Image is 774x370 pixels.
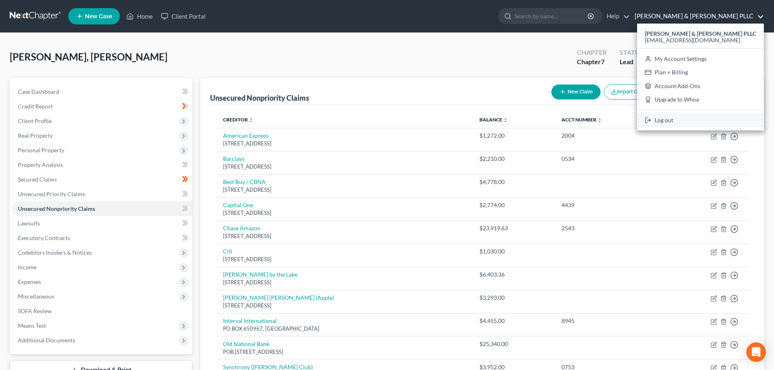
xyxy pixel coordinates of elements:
i: unfold_more [249,118,254,123]
a: Creditor unfold_more [223,117,254,123]
a: Acct Number unfold_more [562,117,602,123]
a: Client Portal [157,9,210,24]
a: Upgrade to Whoa [637,93,764,107]
a: [PERSON_NAME] & [PERSON_NAME] PLLC [631,9,764,24]
div: [PERSON_NAME] & [PERSON_NAME] PLLC [637,24,764,130]
span: Miscellaneous [18,293,54,300]
div: $1,030.00 [479,247,549,255]
div: 2004 [562,132,655,140]
div: 0534 [562,155,655,163]
div: [STREET_ADDRESS] [223,279,466,286]
a: Unsecured Priority Claims [11,187,192,201]
a: My Account Settings [637,52,764,66]
i: unfold_more [597,118,602,123]
span: Real Property [18,132,53,139]
span: Personal Property [18,147,64,154]
div: $3,293.00 [479,294,549,302]
div: [STREET_ADDRESS] [223,140,466,147]
div: Unsecured Nonpriority Claims [210,93,309,103]
a: Account Add-Ons [637,79,764,93]
a: American Express [223,132,269,139]
span: Credit Report [18,103,53,110]
div: [STREET_ADDRESS] [223,232,466,240]
span: Codebtors Insiders & Notices [18,249,92,256]
a: Property Analysis [11,158,192,172]
a: Home [122,9,157,24]
div: $4,778.00 [479,178,549,186]
a: Lawsuits [11,216,192,231]
a: Help [603,9,630,24]
div: $25,340.00 [479,340,549,348]
span: Income [18,264,37,270]
a: Unsecured Nonpriority Claims [11,201,192,216]
a: Best Buy / CBNA [223,178,266,185]
div: Status [620,48,644,57]
span: [EMAIL_ADDRESS][DOMAIN_NAME] [645,37,740,43]
span: SOFA Review [18,307,52,314]
div: 8945 [562,317,655,325]
div: [STREET_ADDRESS] [223,163,466,171]
a: Balance unfold_more [479,117,508,123]
a: Interval International [223,317,277,324]
div: [STREET_ADDRESS] [223,302,466,309]
i: unfold_more [503,118,508,123]
div: $2,774.00 [479,201,549,209]
div: 4439 [562,201,655,209]
span: Additional Documents [18,337,75,344]
a: Chase Amazon [223,225,260,232]
span: [PERSON_NAME], [PERSON_NAME] [10,51,167,63]
span: Case Dashboard [18,88,59,95]
a: Plan + Billing [637,65,764,79]
div: 2543 [562,224,655,232]
span: Unsecured Priority Claims [18,190,85,197]
a: Old National Bank [223,340,269,347]
a: Citi [223,248,232,255]
div: PO BOX 650967, [GEOGRAPHIC_DATA] [223,325,466,333]
a: Barclays [223,155,245,162]
a: Captial One [223,201,253,208]
span: Means Test [18,322,46,329]
span: Expenses [18,278,41,285]
div: [STREET_ADDRESS] [223,209,466,217]
div: [STREET_ADDRESS] [223,255,466,263]
div: [STREET_ADDRESS] [223,186,466,194]
div: $1,272.00 [479,132,549,140]
div: $4,455.00 [479,317,549,325]
span: Property Analysis [18,161,63,168]
span: Lawsuits [18,220,40,227]
strong: [PERSON_NAME] & [PERSON_NAME] PLLC [645,30,756,37]
span: 7 [601,58,605,65]
button: Import CSV [604,84,651,100]
button: New Claim [551,84,601,100]
a: SOFA Review [11,304,192,318]
div: Open Intercom Messenger [746,342,766,362]
span: Client Profile [18,117,52,124]
div: $23,919.63 [479,224,549,232]
div: POB [STREET_ADDRESS] [223,348,466,356]
a: Executory Contracts [11,231,192,245]
div: $2,210.00 [479,155,549,163]
a: [PERSON_NAME] by the Lake [223,271,297,278]
div: Lead [620,57,644,67]
div: Chapter [577,48,607,57]
span: New Case [85,13,112,19]
a: Credit Report [11,99,192,114]
input: Search by name... [514,9,589,24]
a: Case Dashboard [11,84,192,99]
span: Secured Claims [18,176,57,183]
span: Unsecured Nonpriority Claims [18,205,95,212]
a: [PERSON_NAME] [PERSON_NAME] (Apple) [223,294,334,301]
span: Executory Contracts [18,234,70,241]
a: Secured Claims [11,172,192,187]
div: Chapter [577,57,607,67]
a: Log out [637,113,764,127]
div: $6,403.36 [479,270,549,279]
